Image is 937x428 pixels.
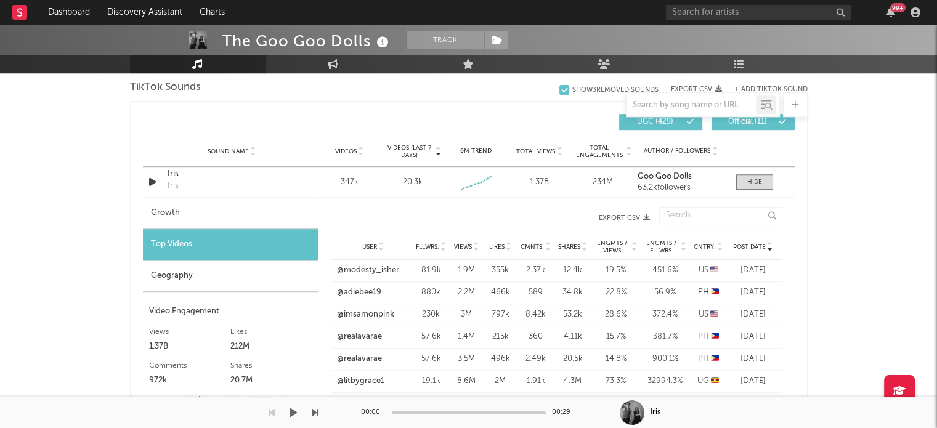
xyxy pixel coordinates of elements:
[168,180,179,192] div: Iris
[361,405,386,420] div: 00:00
[734,86,808,93] button: + Add TikTok Sound
[453,309,481,321] div: 3M
[644,309,687,321] div: 372.4 %
[521,286,551,299] div: 589
[337,331,382,343] a: @realavarae
[416,375,447,387] div: 19.1k
[407,31,484,49] button: Track
[453,375,481,387] div: 8.6M
[594,309,638,321] div: 28.6 %
[230,392,312,407] div: Views / 1000 Posts
[594,264,638,277] div: 19.5 %
[516,148,555,155] span: Total Views
[384,144,434,159] span: Videos (last 7 days)
[416,353,447,365] div: 57.6k
[644,375,687,387] div: 32994.3 %
[168,168,296,180] a: Iris
[337,353,382,365] a: @realavarae
[143,260,318,292] div: Geography
[574,144,624,159] span: Total Engagements
[890,3,906,12] div: 99 +
[644,147,710,155] span: Author / Followers
[711,355,719,363] span: 🇵🇭
[453,286,481,299] div: 2.2M
[416,286,447,299] div: 880k
[712,114,795,130] button: Official(11)
[487,286,514,299] div: 466k
[644,331,687,343] div: 381.7 %
[720,118,776,126] span: Official ( 11 )
[644,353,687,365] div: 900.1 %
[454,243,472,251] span: Views
[143,198,318,229] div: Growth
[558,331,588,343] div: 4.11k
[730,286,776,299] div: [DATE]
[149,373,230,388] div: 972k
[711,333,719,341] span: 🇵🇭
[666,5,851,20] input: Search for artists
[149,358,230,373] div: Comments
[730,331,776,343] div: [DATE]
[710,266,718,274] span: 🇺🇸
[511,176,568,188] div: 1.37B
[572,86,659,94] div: Show 3 Removed Sounds
[362,243,377,251] span: User
[230,339,312,354] div: 212M
[403,176,423,188] div: 20.3k
[722,86,808,93] button: + Add TikTok Sound
[638,184,723,192] div: 63.2k followers
[651,407,660,418] div: Iris
[487,331,514,343] div: 215k
[693,331,724,343] div: PH
[453,264,481,277] div: 1.9M
[222,31,392,51] div: The Goo Goo Dolls
[416,331,447,343] div: 57.6k
[730,264,776,277] div: [DATE]
[730,309,776,321] div: [DATE]
[447,147,505,156] div: 6M Trend
[337,309,394,321] a: @imsamonpink
[416,243,439,251] span: Fllwrs.
[710,310,718,318] span: 🇺🇸
[638,172,692,180] strong: Goo Goo Dolls
[638,172,723,181] a: Goo Goo Dolls
[230,373,312,388] div: 20.7M
[487,264,514,277] div: 355k
[693,309,724,321] div: US
[594,240,630,254] span: Engmts / Views
[594,353,638,365] div: 14.8 %
[730,353,776,365] div: [DATE]
[693,353,724,365] div: PH
[130,80,201,95] span: TikTok Sounds
[335,148,357,155] span: Videos
[230,358,312,373] div: Shares
[416,264,447,277] div: 81.9k
[143,229,318,260] div: Top Videos
[521,331,551,343] div: 360
[730,375,776,387] div: [DATE]
[487,353,514,365] div: 496k
[558,309,588,321] div: 53.2k
[659,207,782,224] input: Search...
[343,214,650,222] button: Export CSV
[149,325,230,339] div: Views
[558,375,588,387] div: 4.3M
[521,375,551,387] div: 1.91k
[487,309,514,321] div: 797k
[337,375,384,387] a: @litbygrace1
[337,264,399,277] a: @modesty_isher
[321,176,378,188] div: 347k
[489,243,505,251] span: Likes
[644,264,687,277] div: 451.6 %
[453,331,481,343] div: 1.4M
[693,264,724,277] div: US
[627,118,684,126] span: UGC ( 429 )
[521,243,544,251] span: Cmnts.
[711,377,719,385] span: 🇺🇬
[521,353,551,365] div: 2.49k
[644,240,679,254] span: Engmts / Fllwrs.
[558,243,580,251] span: Shares
[521,309,551,321] div: 8.42k
[694,243,716,251] span: Cntry.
